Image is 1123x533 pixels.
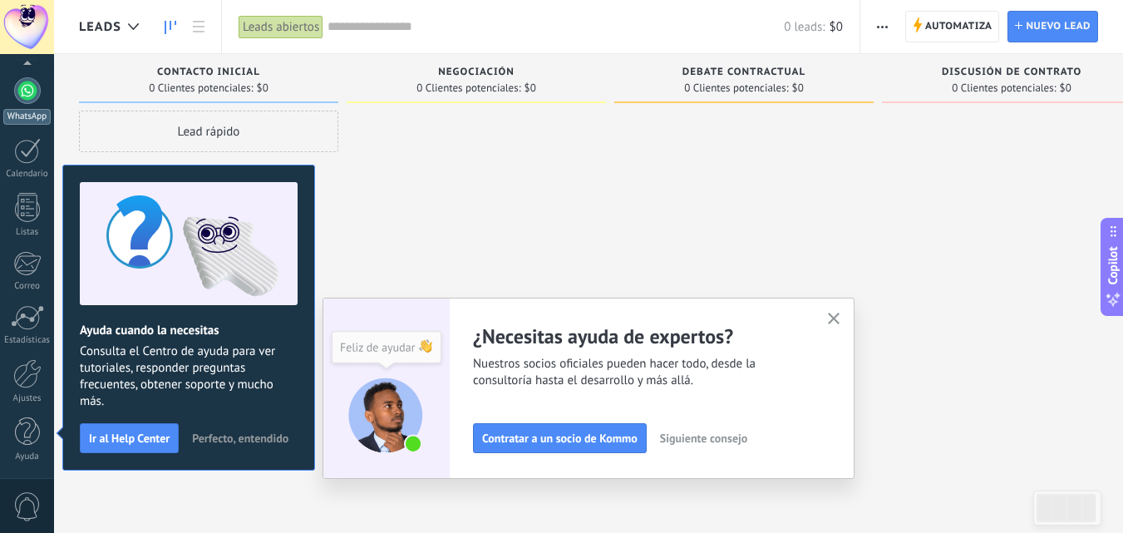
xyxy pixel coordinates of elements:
span: 0 Clientes potenciales: [416,83,520,93]
div: Ayuda [3,452,52,462]
span: Leads [79,19,121,35]
span: Automatiza [925,12,992,42]
a: Leads [156,11,185,43]
h2: ¿Necesitas ayuda de expertos? [473,323,807,349]
span: Contratar a un socio de Kommo [482,432,638,444]
div: Debate contractual [623,67,865,81]
span: Discusión de contrato [942,67,1081,78]
button: Siguiente consejo [653,426,755,451]
a: Automatiza [905,11,1000,42]
span: $0 [525,83,536,93]
button: Ir al Help Center [80,423,179,453]
span: 0 leads: [784,19,825,35]
span: $0 [830,19,843,35]
span: Siguiente consejo [660,432,747,444]
div: Leads abiertos [239,15,323,39]
div: Negociación [355,67,598,81]
div: WhatsApp [3,109,51,125]
span: Copilot [1105,246,1121,284]
span: Debate contractual [682,67,805,78]
span: $0 [257,83,268,93]
div: Listas [3,227,52,238]
span: Contacto inicial [157,67,260,78]
span: Nuevo lead [1026,12,1091,42]
span: Ir al Help Center [89,432,170,444]
span: Negociación [438,67,515,78]
div: Correo [3,281,52,292]
span: 0 Clientes potenciales: [684,83,788,93]
span: $0 [1060,83,1071,93]
a: Lista [185,11,213,43]
a: Nuevo lead [1007,11,1098,42]
div: Contacto inicial [87,67,330,81]
div: Estadísticas [3,335,52,346]
span: 0 Clientes potenciales: [149,83,253,93]
div: Calendario [3,169,52,180]
span: 0 Clientes potenciales: [952,83,1056,93]
span: Consulta el Centro de ayuda para ver tutoriales, responder preguntas frecuentes, obtener soporte ... [80,343,298,410]
span: Nuestros socios oficiales pueden hacer todo, desde la consultoría hasta el desarrollo y más allá. [473,356,807,389]
span: $0 [792,83,804,93]
div: Ajustes [3,393,52,404]
span: Perfecto, entendido [192,432,288,444]
h2: Ayuda cuando la necesitas [80,323,298,338]
button: Contratar a un socio de Kommo [473,423,647,453]
div: Lead rápido [79,111,338,152]
button: Más [870,11,894,42]
button: Perfecto, entendido [185,426,296,451]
